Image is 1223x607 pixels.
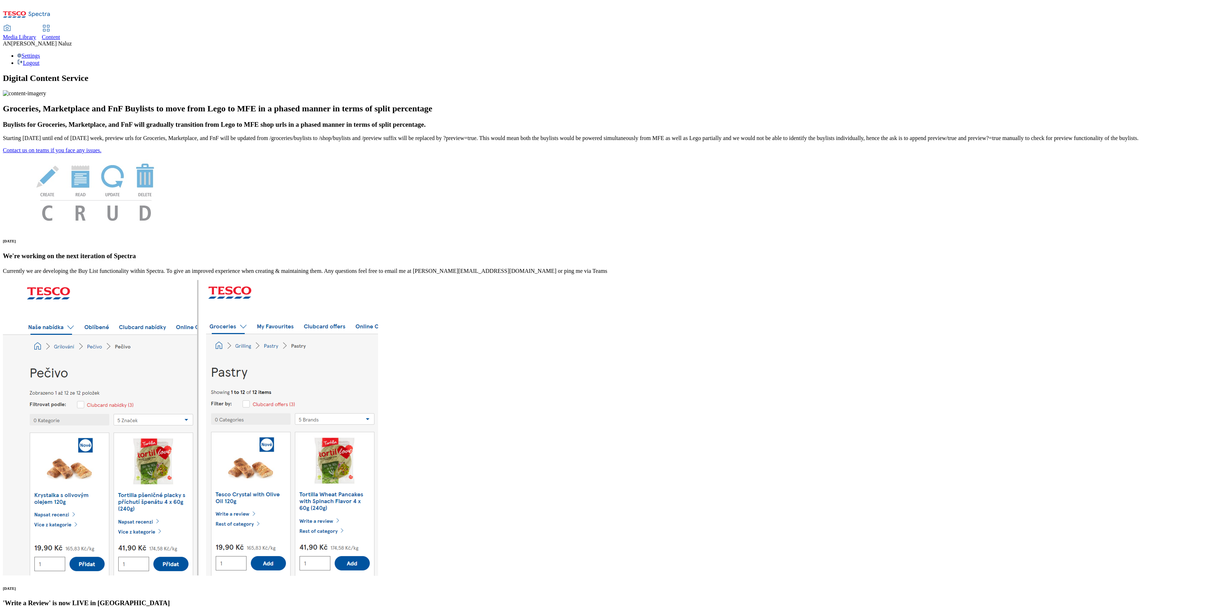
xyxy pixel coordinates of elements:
span: Media Library [3,34,36,40]
span: AN [3,40,11,47]
h3: Buylists for Groceries, Marketplace, and FnF will gradually transition from Lego to MFE shop urls... [3,121,1220,129]
img: News Image [3,280,416,576]
p: Currently we are developing the Buy List functionality within Spectra. To give an improved experi... [3,268,1220,274]
span: Content [42,34,60,40]
h6: [DATE] [3,586,1220,591]
a: Contact us on teams if you face any issues. [3,147,101,153]
a: Logout [17,60,39,66]
h2: Groceries, Marketplace and FnF Buylists to move from Lego to MFE in a phased manner in terms of s... [3,104,1220,114]
h6: [DATE] [3,239,1220,243]
img: News Image [3,154,189,228]
a: Media Library [3,25,36,40]
h3: 'Write a Review' is now LIVE in [GEOGRAPHIC_DATA] [3,599,1220,607]
h1: Digital Content Service [3,73,1220,83]
a: Content [42,25,60,40]
a: Settings [17,53,40,59]
span: [PERSON_NAME] Naluz [11,40,72,47]
img: content-imagery [3,90,46,97]
p: Starting [DATE] until end of [DATE] week, preview urls for Groceries, Marketplace, and FnF will b... [3,135,1220,141]
h3: We're working on the next iteration of Spectra [3,252,1220,260]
